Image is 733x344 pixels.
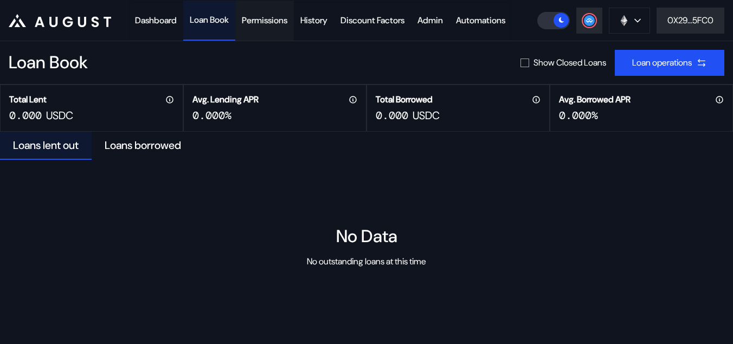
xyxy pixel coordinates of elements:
[46,108,73,122] div: USDC
[128,1,183,41] a: Dashboard
[190,14,229,25] div: Loan Book
[135,15,177,26] div: Dashboard
[192,108,232,122] div: 0.000%
[632,57,692,68] div: Loan operations
[376,108,408,122] div: 0.000
[449,1,512,41] a: Automations
[9,51,88,74] div: Loan Book
[192,94,259,105] h2: Avg. Lending APR
[242,15,287,26] div: Permissions
[667,15,713,26] div: 0X29...5FC0
[183,1,235,41] a: Loan Book
[559,108,598,122] div: 0.000%
[13,138,79,152] div: Loans lent out
[235,1,294,41] a: Permissions
[456,15,505,26] div: Automations
[533,57,606,68] label: Show Closed Loans
[9,108,42,122] div: 0.000
[376,94,433,105] h2: Total Borrowed
[609,8,650,34] button: chain logo
[9,94,47,105] h2: Total Lent
[618,15,630,27] img: chain logo
[657,8,724,34] button: 0X29...5FC0
[411,1,449,41] a: Admin
[336,225,397,248] div: No Data
[334,1,411,41] a: Discount Factors
[559,94,631,105] h2: Avg. Borrowed APR
[105,138,181,152] div: Loans borrowed
[413,108,440,122] div: USDC
[417,15,443,26] div: Admin
[615,50,724,76] button: Loan operations
[294,1,334,41] a: History
[307,256,426,267] div: No outstanding loans at this time
[300,15,327,26] div: History
[340,15,404,26] div: Discount Factors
